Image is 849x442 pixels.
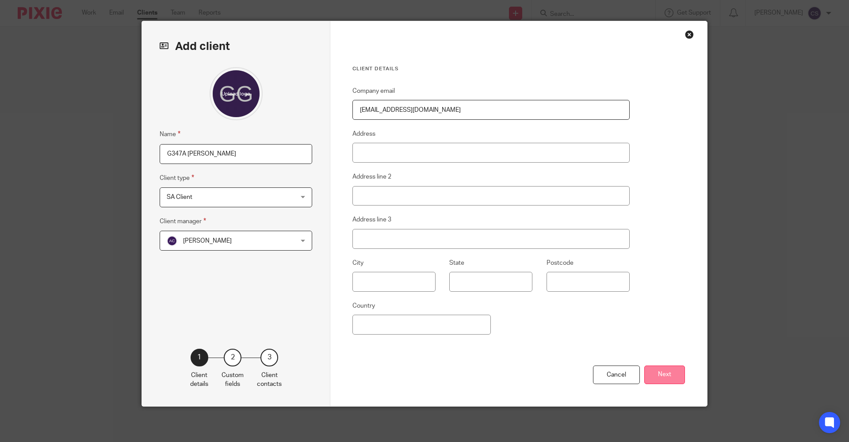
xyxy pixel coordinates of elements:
[260,349,278,366] div: 3
[352,130,375,138] label: Address
[352,87,395,95] label: Company email
[167,236,177,246] img: svg%3E
[190,371,208,389] p: Client details
[160,39,312,54] h2: Add client
[352,215,391,224] label: Address line 3
[449,259,464,267] label: State
[352,172,391,181] label: Address line 2
[352,259,363,267] label: City
[160,216,206,226] label: Client manager
[685,30,694,39] div: Close this dialog window
[352,301,375,310] label: Country
[160,173,194,183] label: Client type
[257,371,282,389] p: Client contacts
[191,349,208,366] div: 1
[352,65,630,72] h3: Client details
[547,259,574,267] label: Postcode
[593,366,640,385] div: Cancel
[222,371,244,389] p: Custom fields
[167,194,192,200] span: SA Client
[183,238,232,244] span: [PERSON_NAME]
[160,129,180,139] label: Name
[644,366,685,385] button: Next
[224,349,241,366] div: 2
